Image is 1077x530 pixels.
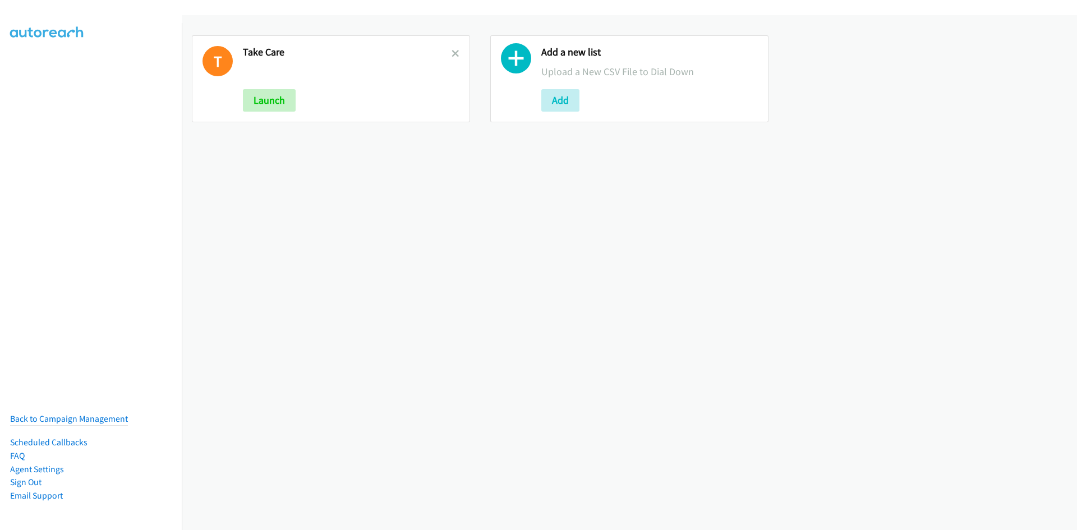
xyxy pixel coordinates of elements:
a: Scheduled Callbacks [10,437,88,448]
button: Add [541,89,579,112]
a: Back to Campaign Management [10,413,128,424]
a: Email Support [10,490,63,501]
p: Upload a New CSV File to Dial Down [541,64,758,79]
h2: Take Care [243,46,452,59]
a: FAQ [10,450,25,461]
a: Agent Settings [10,464,64,474]
button: Launch [243,89,296,112]
a: Sign Out [10,477,42,487]
h1: T [202,46,233,76]
h2: Add a new list [541,46,758,59]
